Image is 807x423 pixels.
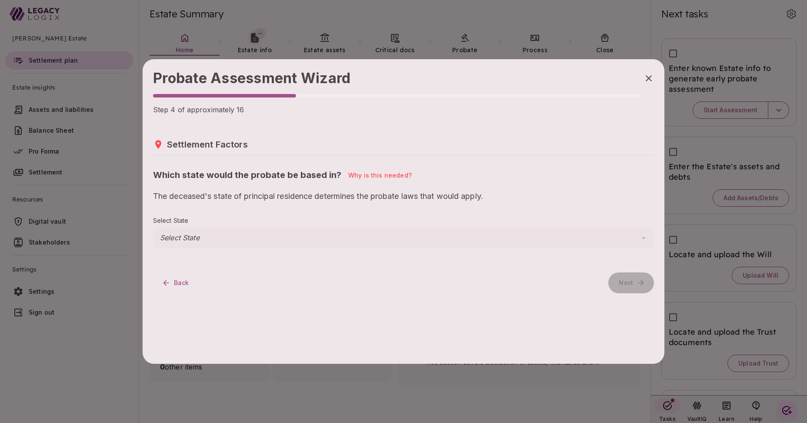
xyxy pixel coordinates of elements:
[153,70,350,87] span: Probate Assessment Wizard
[348,171,412,180] a: Why is this needed?
[153,215,654,226] span: Select State
[153,105,244,114] span: Step 4 of approximately 16
[153,191,654,201] span: The deceased's state of principal residence determines the probate laws that would apply.
[160,233,200,242] em: Select State
[167,139,248,150] span: Settlement Factors
[153,169,341,181] h5: Which state would the probate be based in?
[153,272,200,293] button: Back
